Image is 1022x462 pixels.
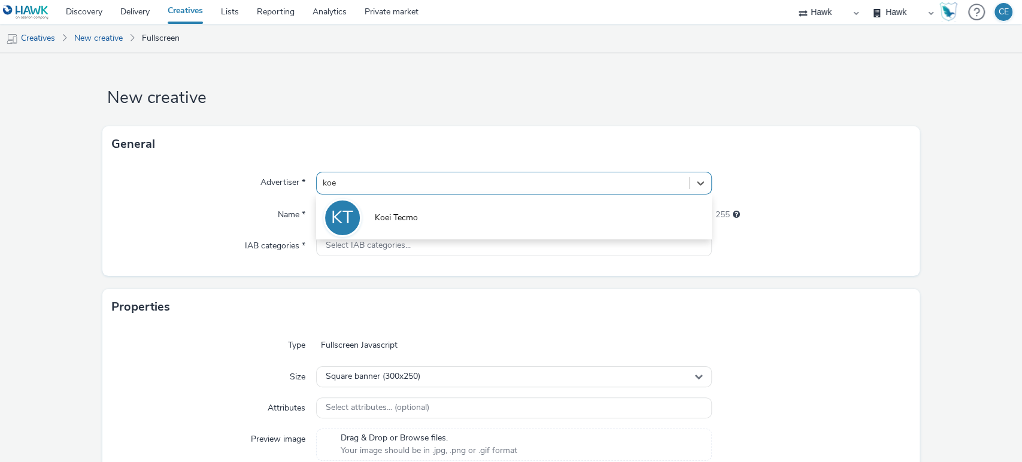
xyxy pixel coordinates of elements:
h1: New creative [102,87,920,110]
label: Attributes [263,397,310,414]
div: KT [331,201,353,235]
img: mobile [6,33,18,45]
label: Type [283,335,310,351]
label: Size [285,366,310,383]
h3: Properties [111,298,170,316]
a: Hawk Academy [939,2,962,22]
a: New creative [68,24,129,53]
div: CE [999,3,1009,21]
a: Fullscreen [136,24,186,53]
img: undefined Logo [3,5,49,20]
span: Koei Tecmo [375,212,418,224]
span: Select IAB categories... [326,241,411,251]
h3: General [111,135,155,153]
span: Select attributes... (optional) [326,403,429,413]
span: Fullscreen Javascript [316,335,402,356]
span: 255 [715,209,729,221]
span: Drag & Drop or Browse files. [341,432,517,444]
span: Your image should be in .jpg, .png or .gif format [341,445,517,457]
div: Maximum 255 characters [732,209,739,221]
label: IAB categories * [240,235,310,252]
img: Hawk Academy [939,2,957,22]
span: Square banner (300x250) [326,372,420,382]
label: Advertiser * [256,172,310,189]
label: Name * [273,204,310,221]
label: Preview image [246,428,310,445]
